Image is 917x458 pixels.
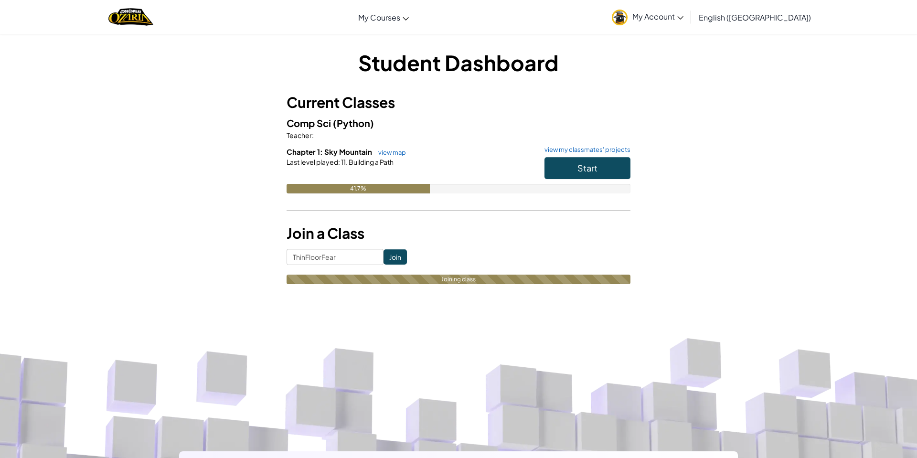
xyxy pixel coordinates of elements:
[287,184,430,193] div: 41.7%
[108,7,153,27] img: Home
[384,249,407,265] input: Join
[544,157,630,179] button: Start
[373,149,406,156] a: view map
[287,147,373,156] span: Chapter 1: Sky Mountain
[287,117,333,129] span: Comp Sci
[577,162,597,173] span: Start
[338,158,340,166] span: :
[699,12,811,22] span: English ([GEOGRAPHIC_DATA])
[607,2,688,32] a: My Account
[632,11,683,21] span: My Account
[287,131,312,139] span: Teacher
[287,275,630,284] div: Joining class
[287,92,630,113] h3: Current Classes
[287,48,630,77] h1: Student Dashboard
[358,12,400,22] span: My Courses
[287,223,630,244] h3: Join a Class
[540,147,630,153] a: view my classmates' projects
[694,4,816,30] a: English ([GEOGRAPHIC_DATA])
[287,249,384,265] input: <Enter Class Code>
[333,117,374,129] span: (Python)
[287,158,338,166] span: Last level played
[312,131,314,139] span: :
[353,4,414,30] a: My Courses
[612,10,628,25] img: avatar
[340,158,348,166] span: 11.
[348,158,394,166] span: Building a Path
[108,7,153,27] a: Ozaria by CodeCombat logo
